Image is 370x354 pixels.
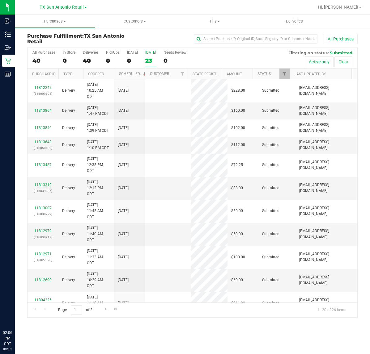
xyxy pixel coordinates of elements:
[118,185,129,191] span: [DATE]
[175,15,255,28] a: Tills
[6,305,25,323] iframe: Resource center
[106,50,120,55] div: PickUps
[231,142,245,148] span: $112.00
[145,50,156,55] div: [DATE]
[31,234,55,240] p: (316030217)
[231,162,243,168] span: $72.25
[231,231,243,237] span: $50.00
[40,5,84,10] span: TX San Antonio Retail
[31,145,55,151] p: (316050182)
[262,108,279,114] span: Submitted
[262,300,279,306] span: Submitted
[231,254,245,260] span: $100.00
[34,183,52,187] a: 11813319
[262,254,279,260] span: Submitted
[334,56,352,67] button: Clear
[62,185,75,191] span: Delivery
[88,72,104,76] a: Ordered
[299,182,354,194] span: [EMAIL_ADDRESS][DOMAIN_NAME]
[34,163,52,167] a: 11813487
[118,208,129,214] span: [DATE]
[62,142,75,148] span: Delivery
[31,188,55,194] p: (316039935)
[279,69,290,79] a: Filter
[288,50,329,55] span: Filtering on status:
[62,254,75,260] span: Delivery
[231,277,243,283] span: $60.00
[15,15,95,28] a: Purchases
[34,206,52,210] a: 11813007
[87,179,110,197] span: [DATE] 12:12 PM CDT
[83,57,99,64] div: 40
[278,19,311,24] span: Deliveries
[119,72,147,76] a: Scheduled
[34,252,52,256] a: 11812971
[262,185,279,191] span: Submitted
[299,122,354,134] span: [EMAIL_ADDRESS][DOMAIN_NAME]
[101,305,110,314] a: Go to the next page
[299,251,354,263] span: [EMAIL_ADDRESS][DOMAIN_NAME]
[34,108,52,113] a: 11813864
[83,50,99,55] div: Deliveries
[118,162,129,168] span: [DATE]
[32,50,55,55] div: All Purchases
[164,50,186,55] div: Needs Review
[87,82,110,100] span: [DATE] 10:25 AM CDT
[231,108,245,114] span: $160.00
[118,254,129,260] span: [DATE]
[32,57,55,64] div: 40
[27,33,137,44] h3: Purchase Fulfillment:
[318,5,358,10] span: Hi, [PERSON_NAME]!
[62,162,75,168] span: Delivery
[177,69,188,79] a: Filter
[262,277,279,283] span: Submitted
[95,15,175,28] a: Customers
[5,18,11,24] inline-svg: Inbound
[87,202,110,220] span: [DATE] 11:45 AM CDT
[87,156,110,174] span: [DATE] 12:38 PM CDT
[227,72,242,76] a: Amount
[262,162,279,168] span: Submitted
[3,330,12,347] p: 02:06 PM CDT
[194,34,317,44] input: Search Purchase ID, Original ID, State Registry ID or Customer Name...
[63,57,75,64] div: 0
[299,139,354,151] span: [EMAIL_ADDRESS][DOMAIN_NAME]
[118,108,129,114] span: [DATE]
[299,297,354,309] span: [EMAIL_ADDRESS][DOMAIN_NAME]
[34,278,52,282] a: 11812690
[262,231,279,237] span: Submitted
[262,142,279,148] span: Submitted
[5,58,11,64] inline-svg: Retail
[257,72,271,76] a: Status
[231,125,245,131] span: $102.00
[118,300,129,306] span: [DATE]
[118,142,129,148] span: [DATE]
[95,19,175,24] span: Customers
[62,208,75,214] span: Delivery
[262,125,279,131] span: Submitted
[5,71,11,77] inline-svg: Reports
[32,72,56,76] a: Purchase ID
[34,126,52,130] a: 11813840
[34,140,52,144] a: 11813648
[324,34,358,44] button: All Purchases
[87,271,110,289] span: [DATE] 10:29 AM CDT
[62,231,75,237] span: Delivery
[118,231,129,237] span: [DATE]
[111,305,120,314] a: Go to the last page
[231,88,245,94] span: $228.00
[193,72,225,76] a: State Registry ID
[34,298,52,302] a: 11804225
[330,50,352,55] span: Submitted
[255,15,335,28] a: Deliveries
[299,85,354,97] span: [EMAIL_ADDRESS][DOMAIN_NAME]
[145,57,156,64] div: 23
[127,50,138,55] div: [DATE]
[106,57,120,64] div: 0
[5,31,11,37] inline-svg: Inventory
[87,122,109,134] span: [DATE] 1:39 PM CDT
[62,125,75,131] span: Delivery
[118,88,129,94] span: [DATE]
[63,50,75,55] div: In Store
[118,277,129,283] span: [DATE]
